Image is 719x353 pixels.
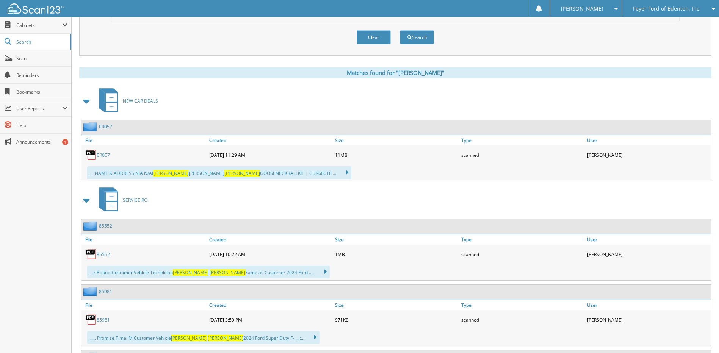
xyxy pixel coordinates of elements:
[459,147,585,162] div: scanned
[99,288,112,295] a: 85981
[16,89,67,95] span: Bookmarks
[585,247,711,262] div: [PERSON_NAME]
[224,170,260,176] span: [PERSON_NAME]
[459,234,585,245] a: Type
[333,300,459,310] a: Size
[207,300,333,310] a: Created
[210,269,245,276] span: [PERSON_NAME]
[85,248,97,260] img: PDF.png
[585,312,711,327] div: [PERSON_NAME]
[459,312,585,327] div: scanned
[85,149,97,161] img: PDF.png
[207,234,333,245] a: Created
[585,234,711,245] a: User
[561,6,603,11] span: [PERSON_NAME]
[85,314,97,325] img: PDF.png
[585,300,711,310] a: User
[333,234,459,245] a: Size
[123,98,158,104] span: NEW CAR DEALS
[207,312,333,327] div: [DATE] 3:50 PM
[207,147,333,162] div: [DATE] 11:29 AM
[207,247,333,262] div: [DATE] 10:22 AM
[81,234,207,245] a: File
[459,135,585,145] a: Type
[81,300,207,310] a: File
[16,39,66,45] span: Search
[459,300,585,310] a: Type
[16,72,67,78] span: Reminders
[87,331,320,344] div: ..... Promise Time: M Customer Vehicle 2024 Ford Super Duty F- ... :...
[681,317,719,353] iframe: Chat Widget
[585,147,711,162] div: [PERSON_NAME]
[333,135,459,145] a: Size
[16,55,67,62] span: Scan
[83,221,99,231] img: folder2.png
[62,139,68,145] div: 1
[83,122,99,131] img: folder2.png
[171,335,207,341] span: [PERSON_NAME]
[97,251,110,258] a: 85552
[633,6,701,11] span: Feyer Ford of Edenton, Inc.
[333,147,459,162] div: 11MB
[97,317,110,323] a: 85981
[16,105,62,112] span: User Reports
[81,135,207,145] a: File
[94,86,158,116] a: NEW CAR DEALS
[94,185,147,215] a: SERVICE RO
[333,312,459,327] div: 971KB
[357,30,391,44] button: Clear
[400,30,434,44] button: Search
[173,269,208,276] span: [PERSON_NAME]
[153,170,189,176] span: [PERSON_NAME]
[123,197,147,203] span: SERVICE RO
[99,123,112,130] a: ER057
[87,166,351,179] div: ... NAME & ADDRESS NIA N/AI [PERSON_NAME] GOOSENECKBALLKIT | CUR60618 ...
[16,22,62,28] span: Cabinets
[79,67,711,78] div: Matches found for "[PERSON_NAME]"
[87,266,330,278] div: ...r Pickup-Customer Vehicle Technician Same as Customer 2024 Ford .....
[99,223,112,229] a: 85552
[83,287,99,296] img: folder2.png
[459,247,585,262] div: scanned
[8,3,64,14] img: scan123-logo-white.svg
[585,135,711,145] a: User
[97,152,110,158] a: ER057
[16,139,67,145] span: Announcements
[208,335,243,341] span: [PERSON_NAME]
[333,247,459,262] div: 1MB
[16,122,67,128] span: Help
[207,135,333,145] a: Created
